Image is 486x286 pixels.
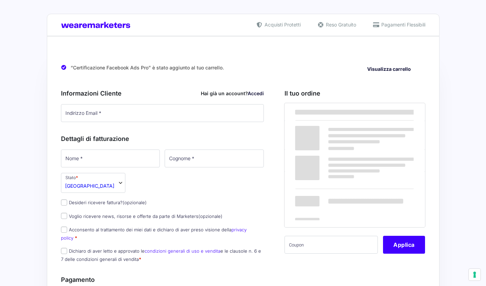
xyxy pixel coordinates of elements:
[61,213,67,219] input: Voglio ricevere news, risorse e offerte da parte di Marketers(opzionale)
[61,248,261,262] label: Dichiaro di aver letto e approvato le e le clausole n. 6 e 7 delle condizioni generali di vendita
[285,89,425,98] h3: Il tuo ordine
[324,21,356,28] span: Reso Gratuito
[469,269,480,280] button: Le tue preferenze relative al consenso per le tecnologie di tracciamento
[248,90,264,96] a: Accedi
[61,173,125,193] span: Stato
[383,236,425,254] button: Applica
[61,227,67,233] input: Acconsento al trattamento dei miei dati e dichiaro di aver preso visione dellaprivacy policy *
[61,59,425,77] div: “Certificazione Facebook Ads Pro” è stato aggiunto al tuo carrello.
[285,150,365,172] th: Subtotale
[198,213,223,219] span: (opzionale)
[285,121,365,150] td: Certificazione Facebook Ads Pro
[201,90,264,97] div: Hai già un account?
[61,104,264,122] input: Indirizzo Email *
[263,21,301,28] span: Acquisti Protetti
[75,235,77,241] abbr: obbligatorio
[61,275,264,284] h3: Pagamento
[285,103,365,121] th: Prodotto
[61,227,247,240] label: Acconsento al trattamento dei miei dati e dichiaro di aver preso visione della
[123,200,147,205] span: (opzionale)
[285,236,378,254] input: Coupon
[362,64,416,75] a: Visualizza carrello
[61,150,160,167] input: Nome *
[65,182,114,189] span: Italia
[285,172,365,227] th: Totale
[165,150,264,167] input: Cognome *
[61,227,247,240] a: privacy policy
[380,21,425,28] span: Pagamenti Flessibili
[365,103,425,121] th: Subtotale
[61,248,67,254] input: Dichiaro di aver letto e approvato lecondizioni generali di uso e venditae le clausole n. 6 e 7 d...
[61,213,223,219] label: Voglio ricevere news, risorse e offerte da parte di Marketers
[139,256,141,262] abbr: obbligatorio
[145,248,220,254] a: condizioni generali di uso e vendita
[6,259,26,280] iframe: Customerly Messenger Launcher
[61,199,67,206] input: Desideri ricevere fattura?(opzionale)
[61,89,264,98] h3: Informazioni Cliente
[61,200,147,205] label: Desideri ricevere fattura?
[61,134,264,143] h3: Dettagli di fatturazione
